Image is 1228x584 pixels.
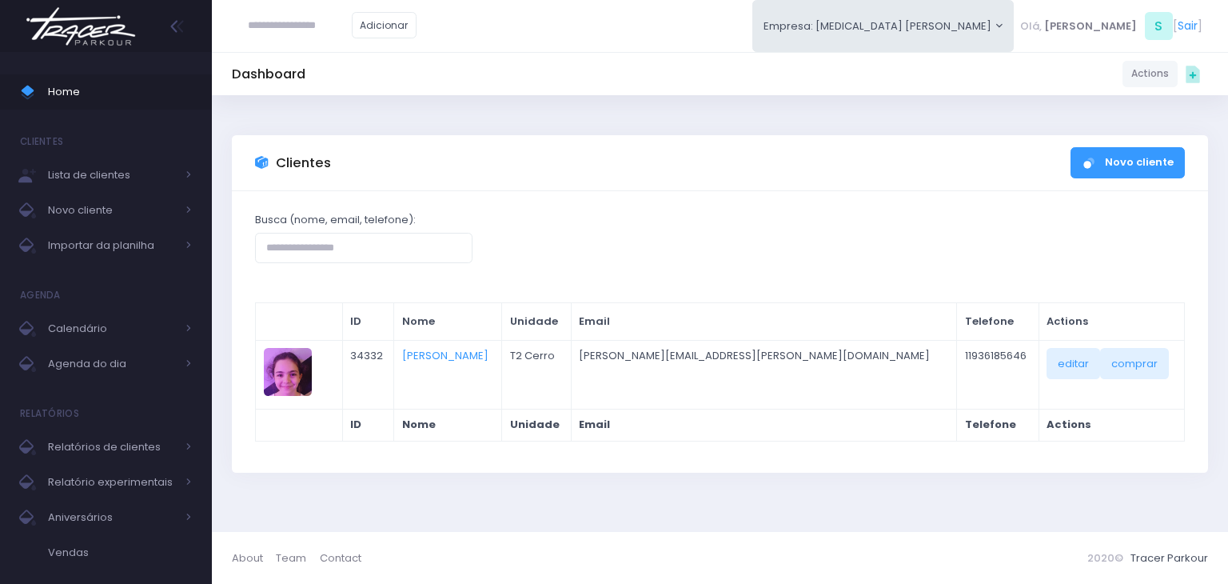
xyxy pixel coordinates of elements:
[502,409,572,441] th: Unidade
[1087,550,1123,566] span: 2020©
[1100,348,1169,378] a: comprar
[1039,303,1184,341] th: Actions
[571,303,956,341] th: Email
[1130,550,1208,566] a: Tracer Parkour
[502,340,572,409] td: T2 Cerro
[48,542,192,563] span: Vendas
[402,348,488,363] a: [PERSON_NAME]
[394,409,502,441] th: Nome
[1178,18,1198,34] a: Sair
[255,212,416,228] label: Busca (nome, email, telefone):
[957,409,1039,441] th: Telefone
[48,318,176,339] span: Calendário
[342,340,394,409] td: 34332
[1047,348,1100,378] a: editar
[342,409,394,441] th: ID
[20,279,61,311] h4: Agenda
[1039,409,1184,441] th: Actions
[1122,61,1178,87] a: Actions
[571,340,956,409] td: [PERSON_NAME][EMAIL_ADDRESS][PERSON_NAME][DOMAIN_NAME]
[20,398,79,430] h4: Relatórios
[48,165,176,186] span: Lista de clientes
[1145,12,1173,40] span: S
[48,437,176,458] span: Relatórios de clientes
[48,82,192,102] span: Home
[20,126,63,158] h4: Clientes
[394,303,502,341] th: Nome
[48,235,176,256] span: Importar da planilha
[1020,18,1042,34] span: Olá,
[320,542,361,574] a: Contact
[571,409,956,441] th: Email
[276,542,319,574] a: Team
[502,303,572,341] th: Unidade
[276,155,331,171] h3: Clientes
[48,354,176,374] span: Agenda do dia
[342,303,394,341] th: ID
[957,303,1039,341] th: Telefone
[957,340,1039,409] td: 11936185646
[1044,18,1137,34] span: [PERSON_NAME]
[1071,147,1185,178] a: Novo cliente
[48,472,176,493] span: Relatório experimentais
[232,66,305,82] h5: Dashboard
[232,542,276,574] a: About
[1014,8,1208,44] div: [ ]
[352,12,417,38] a: Adicionar
[48,507,176,528] span: Aniversários
[48,200,176,221] span: Novo cliente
